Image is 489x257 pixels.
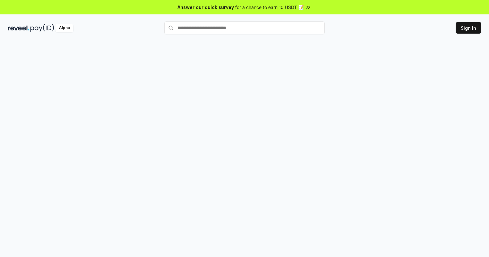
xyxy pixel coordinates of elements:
img: pay_id [30,24,54,32]
button: Sign In [456,22,481,34]
span: Answer our quick survey [178,4,234,11]
span: for a chance to earn 10 USDT 📝 [235,4,304,11]
img: reveel_dark [8,24,29,32]
div: Alpha [55,24,73,32]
